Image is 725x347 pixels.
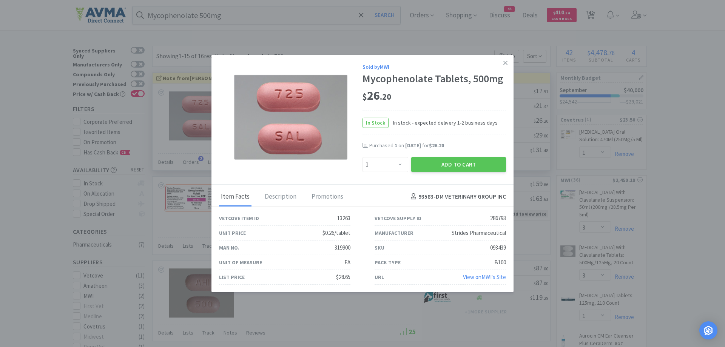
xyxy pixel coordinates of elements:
span: $26.20 [429,142,444,149]
div: EA [344,258,350,267]
span: . 20 [380,91,391,102]
div: Open Intercom Messenger [699,321,717,339]
img: e2fe65988a2d4a07be7ed1c4b652ffeb_286793.png [234,75,347,160]
span: In Stock [363,118,388,128]
div: Pack Type [375,258,401,266]
div: URL [375,273,384,281]
a: View onMWI's Site [463,273,506,281]
div: Promotions [310,187,345,206]
div: Strides Pharmaceutical [452,228,506,238]
button: Add to Cart [411,157,506,172]
div: Manufacturer [375,228,413,237]
span: $ [362,91,367,102]
div: 13263 [337,214,350,223]
div: Sold by MWI [362,62,506,71]
div: Man No. [219,243,239,251]
span: In stock - expected delivery 1-2 business days [389,119,498,127]
span: 26 [362,88,391,103]
h4: 93583 - DM VETERINARY GROUP INC [408,192,506,202]
span: [DATE] [405,142,421,149]
div: 093439 [490,243,506,252]
div: SKU [375,243,384,251]
div: B100 [494,258,506,267]
div: Mycophenolate Tablets, 500mg [362,72,506,85]
div: Unit Price [219,228,246,237]
div: Vetcove Supply ID [375,214,421,222]
div: Unit of Measure [219,258,262,266]
div: 319900 [335,243,350,252]
div: Vetcove Item ID [219,214,259,222]
div: $28.65 [336,273,350,282]
div: List Price [219,273,245,281]
div: $0.26/tablet [322,228,350,238]
div: 286793 [490,214,506,223]
span: 1 [395,142,397,149]
div: Description [263,187,298,206]
div: Purchased on for [369,142,506,150]
div: Item Facts [219,187,251,206]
